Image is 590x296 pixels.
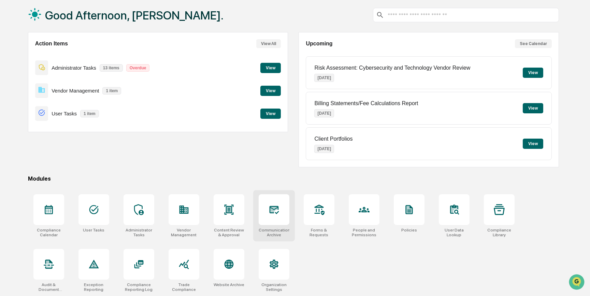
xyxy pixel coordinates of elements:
button: View [260,86,281,96]
a: 🔎Data Lookup [4,96,46,109]
div: Audit & Document Logs [33,282,64,292]
a: 🖐️Preclearance [4,83,47,96]
div: Administrator Tasks [124,228,154,237]
div: Forms & Requests [304,228,334,237]
div: Compliance Library [484,228,515,237]
p: Overdue [126,64,150,72]
div: Vendor Management [169,228,199,237]
button: View [523,139,543,149]
span: Pylon [68,116,83,121]
div: Website Archive [214,282,244,287]
div: Policies [401,228,417,232]
p: [DATE] [314,74,334,82]
button: View [523,68,543,78]
span: Data Lookup [14,99,43,106]
div: Compliance Calendar [33,228,64,237]
p: [DATE] [314,145,334,153]
p: Vendor Management [52,88,99,94]
img: 1746055101610-c473b297-6a78-478c-a979-82029cc54cd1 [7,52,19,65]
button: View [260,109,281,119]
button: View [523,103,543,113]
a: View [260,110,281,116]
p: 1 item [102,87,121,95]
div: People and Permissions [349,228,379,237]
button: Start new chat [116,54,124,62]
a: Powered byPylon [48,115,83,121]
div: Compliance Reporting Log [124,282,154,292]
p: User Tasks [52,111,77,116]
p: Administrator Tasks [52,65,96,71]
h2: Upcoming [306,41,332,47]
div: Modules [28,175,559,182]
span: Attestations [56,86,85,93]
p: 1 item [80,110,99,117]
p: How can we help? [7,14,124,25]
div: 🔎 [7,100,12,105]
button: See Calendar [515,39,552,48]
a: View [260,64,281,71]
p: [DATE] [314,109,334,117]
h2: Action Items [35,41,68,47]
button: View [260,63,281,73]
span: Preclearance [14,86,44,93]
p: Risk Assessment: Cybersecurity and Technology Vendor Review [314,65,470,71]
div: Trade Compliance [169,282,199,292]
a: 🗄️Attestations [47,83,87,96]
p: Billing Statements/Fee Calculations Report [314,100,418,107]
div: Exception Reporting [78,282,109,292]
div: Communications Archive [259,228,289,237]
div: 🗄️ [49,87,55,92]
div: User Data Lookup [439,228,470,237]
div: We're available if you need us! [23,59,86,65]
p: Client Portfolios [314,136,352,142]
button: View All [256,39,281,48]
div: Organization Settings [259,282,289,292]
h1: Good Afternoon, [PERSON_NAME]. [45,9,224,22]
iframe: Open customer support [568,273,587,292]
div: Content Review & Approval [214,228,244,237]
div: 🖐️ [7,87,12,92]
a: View [260,87,281,94]
div: Start new chat [23,52,112,59]
p: 13 items [100,64,123,72]
div: User Tasks [83,228,104,232]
